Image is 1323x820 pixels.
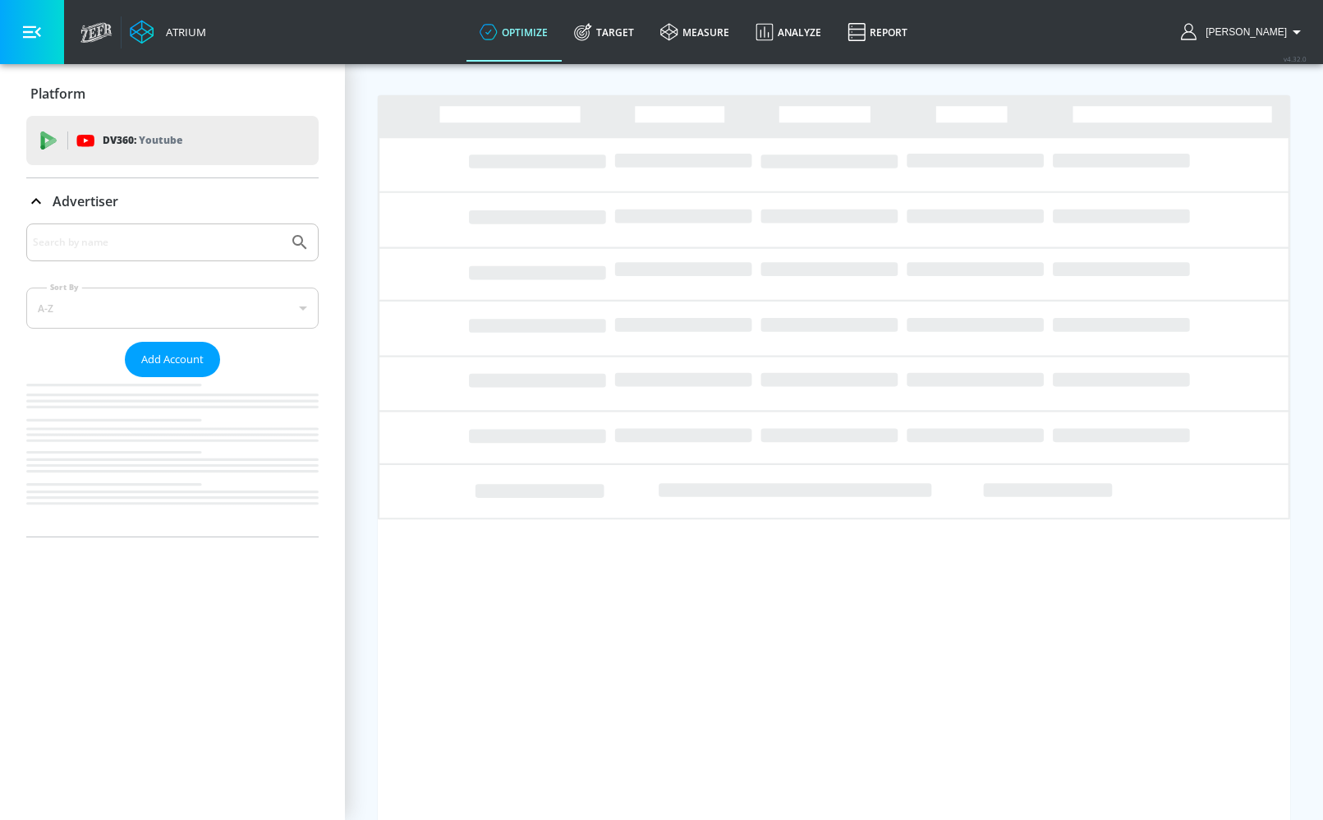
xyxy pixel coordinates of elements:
[26,223,319,537] div: Advertiser
[26,116,319,165] div: DV360: Youtube
[1181,22,1307,42] button: [PERSON_NAME]
[1284,54,1307,63] span: v 4.32.0
[53,192,118,210] p: Advertiser
[103,131,182,150] p: DV360:
[139,131,182,149] p: Youtube
[26,377,319,537] nav: list of Advertiser
[125,342,220,377] button: Add Account
[26,178,319,224] div: Advertiser
[47,282,82,293] label: Sort By
[130,20,206,44] a: Atrium
[26,71,319,117] div: Platform
[742,2,834,62] a: Analyze
[561,2,647,62] a: Target
[834,2,921,62] a: Report
[26,288,319,329] div: A-Z
[159,25,206,39] div: Atrium
[30,85,85,103] p: Platform
[141,350,204,369] span: Add Account
[466,2,561,62] a: optimize
[647,2,742,62] a: measure
[1199,26,1287,38] span: login as: justin.nim@zefr.com
[33,232,282,253] input: Search by name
